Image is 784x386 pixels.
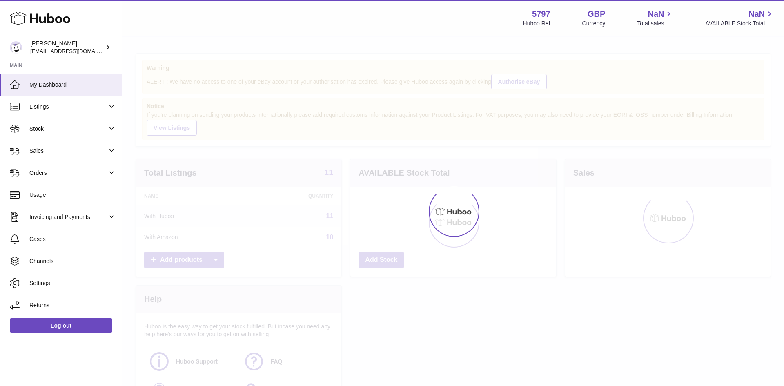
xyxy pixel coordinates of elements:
span: Stock [29,125,107,133]
a: NaN AVAILABLE Stock Total [705,9,774,27]
span: Usage [29,191,116,199]
a: Log out [10,318,112,333]
strong: 5797 [532,9,550,20]
span: Orders [29,169,107,177]
span: [EMAIL_ADDRESS][DOMAIN_NAME] [30,48,120,54]
span: Invoicing and Payments [29,213,107,221]
span: Sales [29,147,107,155]
span: NaN [748,9,765,20]
span: Settings [29,279,116,287]
span: AVAILABLE Stock Total [705,20,774,27]
span: Cases [29,235,116,243]
span: Returns [29,301,116,309]
span: Total sales [637,20,673,27]
span: My Dashboard [29,81,116,89]
div: Currency [582,20,606,27]
img: internalAdmin-5797@internal.huboo.com [10,41,22,54]
span: Listings [29,103,107,111]
div: Huboo Ref [523,20,550,27]
a: NaN Total sales [637,9,673,27]
strong: GBP [588,9,605,20]
span: Channels [29,257,116,265]
span: NaN [648,9,664,20]
div: [PERSON_NAME] [30,40,104,55]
